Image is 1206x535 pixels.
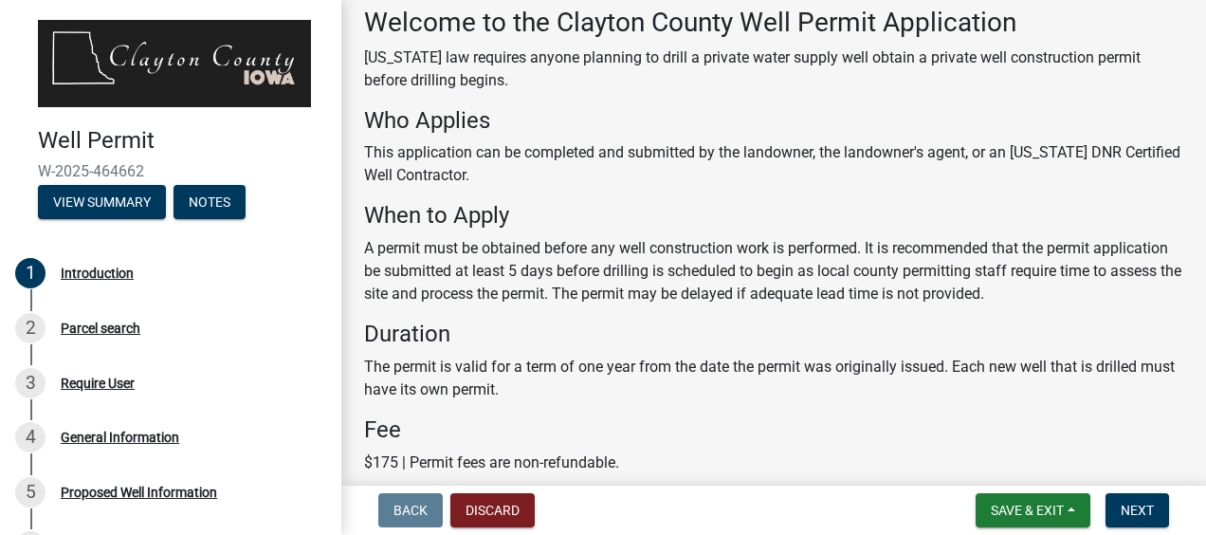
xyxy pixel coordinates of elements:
[450,493,535,527] button: Discard
[1105,493,1169,527] button: Next
[364,7,1183,39] h3: Welcome to the Clayton County Well Permit Application
[364,202,1183,230] h4: When to Apply
[61,431,179,444] div: General Information
[991,503,1064,518] span: Save & Exit
[61,377,135,390] div: Require User
[364,356,1183,401] p: The permit is valid for a term of one year from the date the permit was originally issued. Each n...
[38,20,311,107] img: Clayton County, Iowa
[15,313,46,343] div: 2
[364,141,1183,187] p: This application can be completed and submitted by the landowner, the landowner's agent, or an [U...
[61,267,134,280] div: Introduction
[15,422,46,452] div: 4
[364,46,1183,92] p: [US_STATE] law requires anyone planning to drill a private water supply well obtain a private wel...
[15,258,46,288] div: 1
[976,493,1090,527] button: Save & Exit
[364,321,1183,348] h4: Duration
[364,416,1183,444] h4: Fee
[38,195,166,211] wm-modal-confirm: Summary
[393,503,428,518] span: Back
[364,452,1183,474] p: $175 | Permit fees are non-refundable.
[364,237,1183,305] p: A permit must be obtained before any well construction work is performed. It is recommended that ...
[364,107,1183,135] h4: Who Applies
[1121,503,1154,518] span: Next
[174,195,246,211] wm-modal-confirm: Notes
[61,322,140,335] div: Parcel search
[378,493,443,527] button: Back
[15,477,46,507] div: 5
[38,162,303,180] span: W-2025-464662
[15,368,46,398] div: 3
[174,185,246,219] button: Notes
[38,185,166,219] button: View Summary
[38,127,326,155] h4: Well Permit
[61,486,217,499] div: Proposed Well Information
